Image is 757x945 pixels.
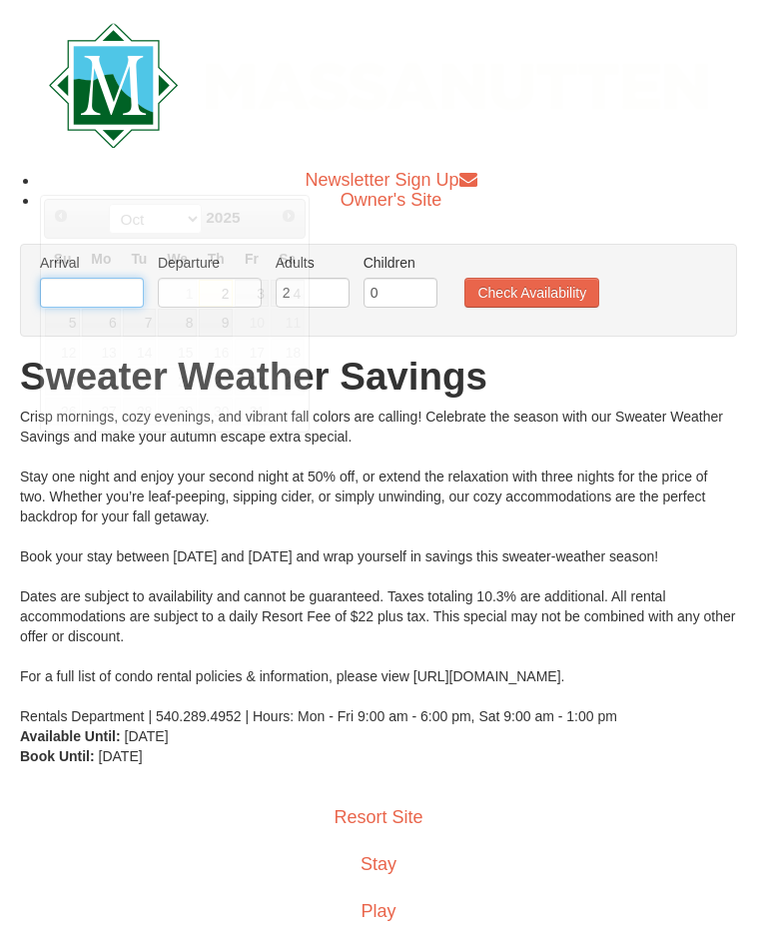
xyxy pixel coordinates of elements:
td: unAvailable [122,397,158,427]
td: available [198,308,234,338]
span: 14 [123,339,157,367]
a: 9 [199,309,233,337]
span: Friday [245,251,259,267]
a: 6 [82,309,120,337]
button: Check Availability [464,278,599,308]
a: 2 [199,280,233,308]
label: Adults [276,253,350,273]
td: unAvailable [122,338,158,368]
span: 29 [158,398,197,426]
span: Newsletter Sign Up [305,170,458,190]
span: 22 [158,368,197,396]
span: 27 [82,398,120,426]
td: unAvailable [81,338,121,368]
span: 24 [235,368,269,396]
strong: Book Until: [20,748,95,764]
td: unAvailable [234,397,270,427]
span: 23 [199,368,233,396]
td: unAvailable [157,279,198,309]
span: Wednesday [167,251,188,267]
a: 7 [123,309,157,337]
td: unAvailable [234,367,270,397]
label: Children [364,253,437,273]
div: Crisp mornings, cozy evenings, and vibrant fall colors are calling! Celebrate the season with our... [20,407,737,726]
a: Newsletter Sign Up [305,170,476,190]
span: 25 [271,368,305,396]
td: available [44,308,81,338]
strong: Available Until: [20,728,121,744]
td: unAvailable [198,338,234,368]
span: Tuesday [131,251,147,267]
td: unAvailable [270,367,306,397]
td: unAvailable [122,367,158,397]
a: Massanutten Resort [49,64,708,101]
td: unAvailable [198,367,234,397]
td: unAvailable [198,397,234,427]
img: Massanutten Resort Logo [49,23,708,148]
span: 20 [82,368,120,396]
span: 11 [271,309,305,337]
span: 31 [235,398,269,426]
td: unAvailable [270,308,306,338]
span: 18 [271,339,305,367]
span: Sunday [54,251,72,267]
span: 21 [123,368,157,396]
a: 5 [45,309,80,337]
span: 16 [199,339,233,367]
span: 1 [158,280,197,308]
span: 19 [45,368,80,396]
h1: Sweater Weather Savings [20,357,737,397]
td: available [234,279,270,309]
span: 15 [158,339,197,367]
span: 28 [123,398,157,426]
td: available [157,308,198,338]
td: available [81,308,121,338]
td: unAvailable [157,338,198,368]
td: unAvailable [81,397,121,427]
span: 10 [235,309,269,337]
span: 13 [82,339,120,367]
a: Owner's Site [341,190,441,210]
a: 4 [271,280,305,308]
span: 12 [45,339,80,367]
td: available [270,279,306,309]
span: Thursday [208,251,225,267]
td: unAvailable [44,338,81,368]
td: unAvailable [270,338,306,368]
span: 26 [45,398,80,426]
td: unAvailable [234,308,270,338]
span: 30 [199,398,233,426]
span: 17 [235,339,269,367]
span: Next [281,208,297,224]
td: available [198,279,234,309]
span: Monday [91,251,111,267]
td: available [122,308,158,338]
td: unAvailable [234,338,270,368]
span: Saturday [279,251,296,267]
td: unAvailable [157,367,198,397]
span: 2025 [206,209,240,226]
span: [DATE] [99,748,143,764]
a: Prev [47,202,75,230]
a: 3 [235,280,269,308]
span: Prev [53,208,69,224]
td: unAvailable [44,397,81,427]
a: Next [275,202,303,230]
td: unAvailable [81,367,121,397]
td: unAvailable [157,397,198,427]
a: 8 [158,309,197,337]
span: [DATE] [125,728,169,744]
td: unAvailable [44,367,81,397]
